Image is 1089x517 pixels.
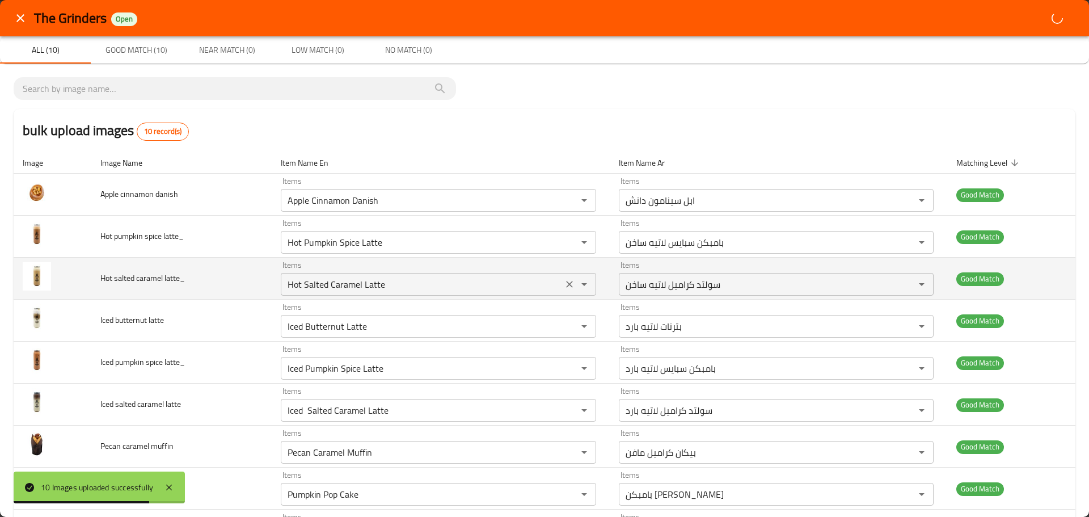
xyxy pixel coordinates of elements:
button: Open [914,402,930,418]
span: Good Match [956,230,1004,243]
span: Hot pumpkin spice latte_ [100,229,184,243]
img: Iced pumpkin spice latte_ [23,346,51,375]
span: Near Match (0) [188,43,265,57]
span: Low Match (0) [279,43,356,57]
th: Item Name Ar [610,152,947,174]
button: Open [914,318,930,334]
h2: bulk upload images [23,120,189,141]
button: Open [576,444,592,460]
span: Good Match [956,314,1004,327]
img: Hot salted caramel latte_ [23,262,51,291]
button: Open [576,234,592,250]
span: Hot salted caramel latte_ [100,271,185,285]
span: Good Match (10) [98,43,175,57]
span: Image Name [100,156,157,170]
span: All (10) [7,43,84,57]
img: Iced butternut latte [23,304,51,333]
img: Iced salted caramel latte [23,388,51,417]
button: Open [576,360,592,376]
span: Good Match [956,356,1004,369]
button: Open [914,360,930,376]
button: Open [576,276,592,292]
img: Pecan caramel muffin [23,430,51,459]
input: search [23,79,447,98]
img: Apple cinnamon danish [23,178,51,207]
span: The Grinders [34,5,107,31]
button: Open [576,486,592,502]
span: Open [111,14,137,24]
span: No Match (0) [370,43,447,57]
button: Open [914,486,930,502]
span: Good Match [956,398,1004,411]
span: Iced salted caramel latte [100,397,181,411]
div: Open [111,12,137,26]
span: Good Match [956,272,1004,285]
span: Pecan caramel muffin [100,439,174,453]
button: Clear [562,276,577,292]
th: Item Name En [272,152,609,174]
button: Open [576,402,592,418]
button: Open [576,318,592,334]
span: Good Match [956,482,1004,495]
span: Iced butternut latte [100,313,164,327]
button: Open [914,192,930,208]
span: Good Match [956,440,1004,453]
span: Apple cinnamon danish [100,187,178,201]
div: Total records count [137,123,189,141]
button: Open [914,234,930,250]
button: Open [576,192,592,208]
th: Image [14,152,91,174]
span: Iced pumpkin spice latte_ [100,355,185,369]
div: 10 Images uploaded successfully [41,481,153,494]
img: Hot pumpkin spice latte_ [23,220,51,249]
button: Open [914,276,930,292]
button: Open [914,444,930,460]
button: close [7,5,34,32]
span: 10 record(s) [137,126,188,137]
span: Matching Level [956,156,1022,170]
span: Good Match [956,188,1004,201]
